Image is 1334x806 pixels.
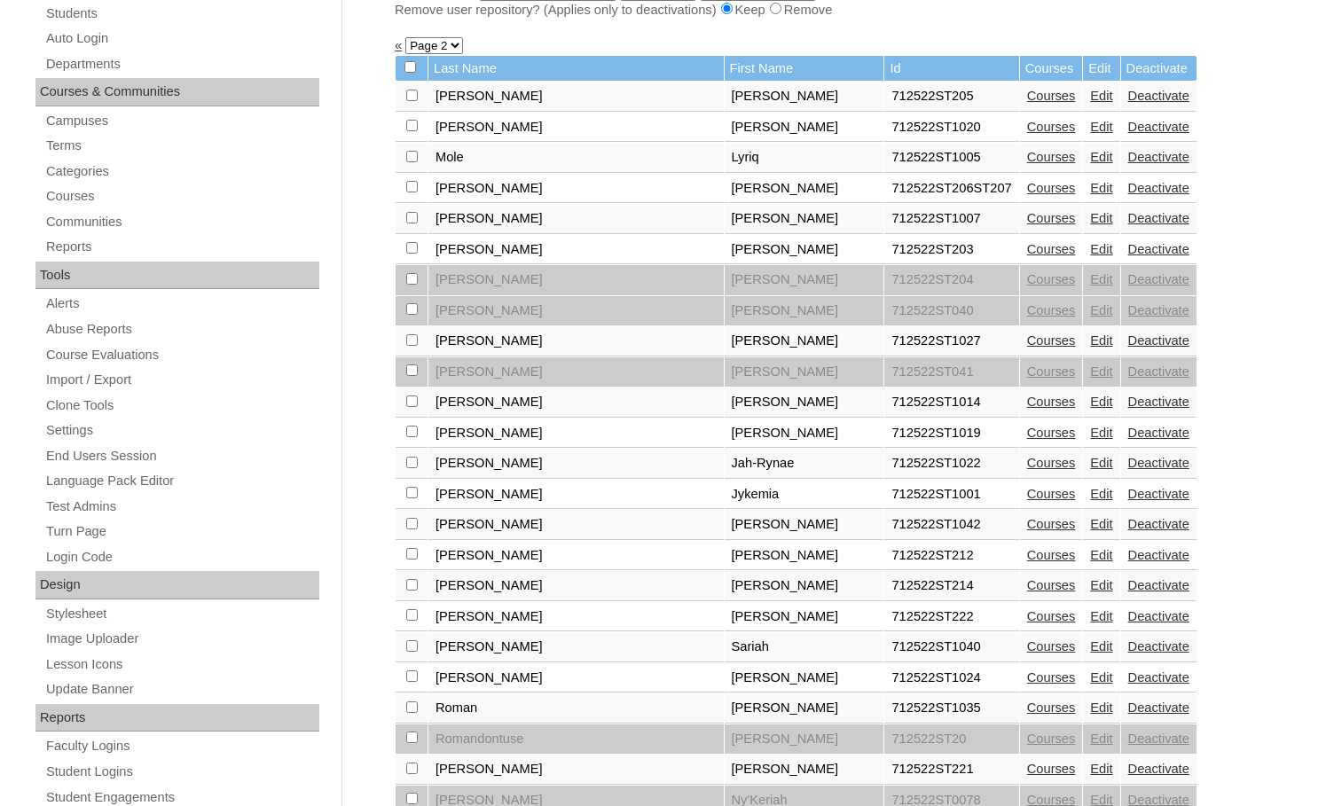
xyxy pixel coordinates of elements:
[1121,56,1197,82] td: Deactivate
[1128,578,1189,592] a: Deactivate
[1090,211,1112,225] a: Edit
[428,296,724,326] td: [PERSON_NAME]
[1128,732,1189,746] a: Deactivate
[725,449,884,479] td: Jah-Rynae
[428,510,724,540] td: [PERSON_NAME]
[428,56,724,82] td: Last Name
[428,449,724,479] td: [PERSON_NAME]
[1027,517,1076,531] a: Courses
[428,541,724,571] td: [PERSON_NAME]
[725,510,884,540] td: [PERSON_NAME]
[1027,670,1076,685] a: Courses
[428,326,724,356] td: [PERSON_NAME]
[884,419,1018,449] td: 712522ST1019
[1128,395,1189,409] a: Deactivate
[884,326,1018,356] td: 712522ST1027
[1128,364,1189,379] a: Deactivate
[1027,333,1076,348] a: Courses
[428,174,724,204] td: [PERSON_NAME]
[44,293,319,315] a: Alerts
[1027,700,1076,715] a: Courses
[428,265,724,295] td: [PERSON_NAME]
[1027,303,1076,317] a: Courses
[1090,89,1112,103] a: Edit
[35,571,319,599] div: Design
[44,110,319,132] a: Campuses
[428,724,724,755] td: Romandontuse
[44,160,319,183] a: Categories
[35,704,319,732] div: Reports
[44,318,319,340] a: Abuse Reports
[725,480,884,510] td: Jykemia
[428,755,724,785] td: [PERSON_NAME]
[44,27,319,50] a: Auto Login
[35,262,319,290] div: Tools
[1027,639,1076,653] a: Courses
[44,185,319,207] a: Courses
[725,326,884,356] td: [PERSON_NAME]
[1027,211,1076,225] a: Courses
[725,357,884,387] td: [PERSON_NAME]
[725,693,884,724] td: [PERSON_NAME]
[1027,395,1076,409] a: Courses
[725,56,884,82] td: First Name
[1027,548,1076,562] a: Courses
[428,113,724,143] td: [PERSON_NAME]
[1128,150,1189,164] a: Deactivate
[725,143,884,173] td: Lyriq
[725,663,884,693] td: [PERSON_NAME]
[428,143,724,173] td: Mole
[725,724,884,755] td: [PERSON_NAME]
[1128,487,1189,501] a: Deactivate
[44,3,319,25] a: Students
[1128,548,1189,562] a: Deactivate
[725,174,884,204] td: [PERSON_NAME]
[1027,578,1076,592] a: Courses
[44,445,319,467] a: End Users Session
[725,755,884,785] td: [PERSON_NAME]
[44,369,319,391] a: Import / Export
[1128,670,1189,685] a: Deactivate
[1090,426,1112,440] a: Edit
[884,174,1018,204] td: 712522ST206ST207
[725,82,884,112] td: [PERSON_NAME]
[1090,670,1112,685] a: Edit
[884,449,1018,479] td: 712522ST1022
[884,296,1018,326] td: 712522ST040
[1090,762,1112,776] a: Edit
[1027,272,1076,286] a: Courses
[884,480,1018,510] td: 712522ST1001
[35,78,319,106] div: Courses & Communities
[428,204,724,234] td: [PERSON_NAME]
[884,602,1018,632] td: 712522ST222
[44,395,319,417] a: Clone Tools
[1090,333,1112,348] a: Edit
[1128,426,1189,440] a: Deactivate
[1090,639,1112,653] a: Edit
[884,235,1018,265] td: 712522ST203
[44,546,319,568] a: Login Code
[884,265,1018,295] td: 712522ST204
[884,204,1018,234] td: 712522ST1007
[44,470,319,492] a: Language Pack Editor
[44,678,319,700] a: Update Banner
[725,204,884,234] td: [PERSON_NAME]
[1128,242,1189,256] a: Deactivate
[1090,303,1112,317] a: Edit
[1090,578,1112,592] a: Edit
[884,143,1018,173] td: 712522ST1005
[725,387,884,418] td: [PERSON_NAME]
[428,387,724,418] td: [PERSON_NAME]
[1027,609,1076,623] a: Courses
[44,603,319,625] a: Stylesheet
[725,113,884,143] td: [PERSON_NAME]
[725,632,884,662] td: Sariah
[1020,56,1083,82] td: Courses
[884,510,1018,540] td: 712522ST1042
[1027,89,1076,103] a: Courses
[1090,150,1112,164] a: Edit
[884,113,1018,143] td: 712522ST1020
[1090,517,1112,531] a: Edit
[1090,395,1112,409] a: Edit
[1090,181,1112,195] a: Edit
